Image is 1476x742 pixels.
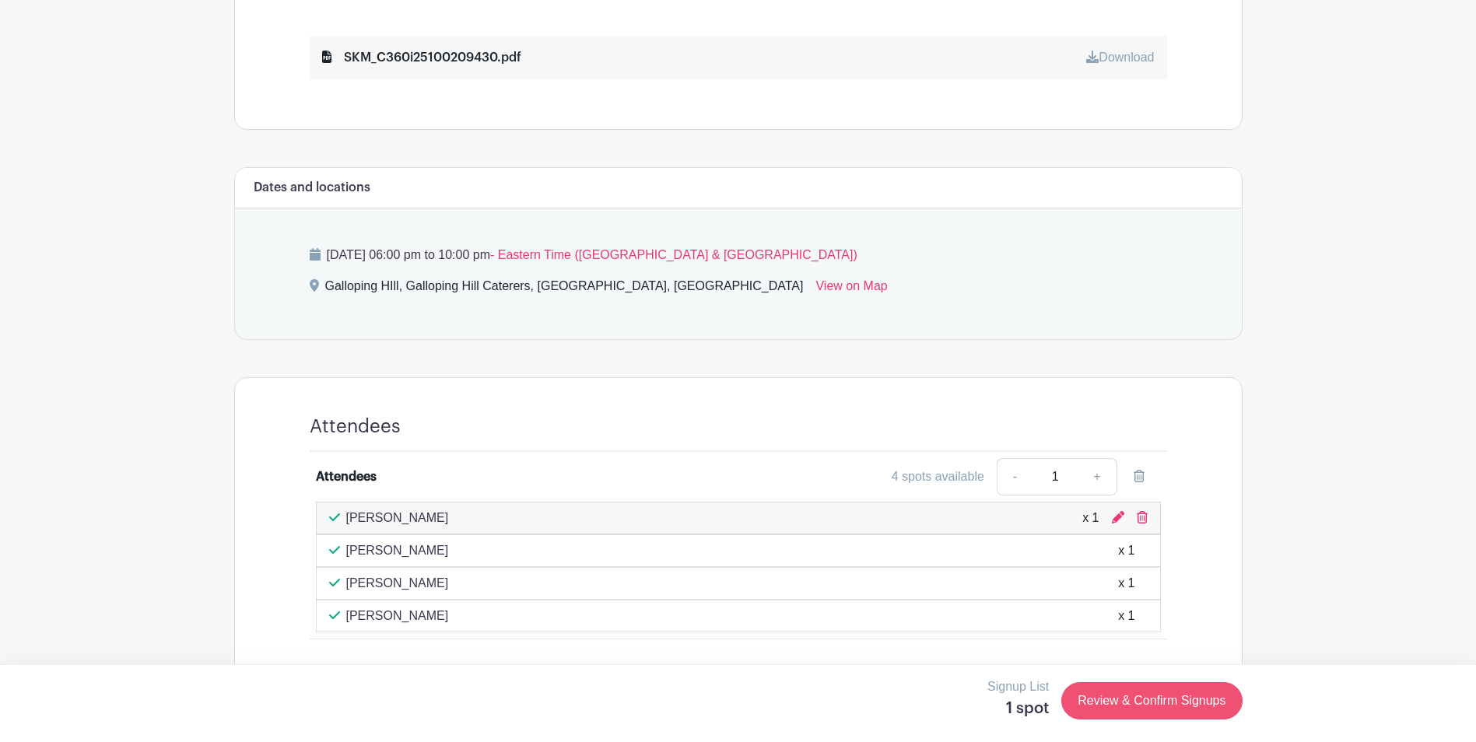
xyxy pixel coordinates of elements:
p: [PERSON_NAME] [346,541,449,560]
div: Attendees [316,467,377,486]
h5: 1 spot [987,699,1049,718]
div: x 1 [1118,541,1134,560]
a: Review & Confirm Signups [1061,682,1242,719]
p: Signup List [987,677,1049,696]
a: + [1078,458,1117,495]
h4: Attendees [310,415,401,438]
div: Galloping HIll, Galloping Hill Caterers, [GEOGRAPHIC_DATA], [GEOGRAPHIC_DATA] [325,277,804,302]
a: - [997,458,1032,495]
div: x 1 [1118,574,1134,593]
p: [PERSON_NAME] [346,509,449,527]
a: Download [1086,51,1154,64]
p: [PERSON_NAME] [346,574,449,593]
div: SKM_C360i25100209430.pdf [322,48,521,67]
div: x 1 [1082,509,1099,527]
div: 4 spots available [892,467,984,486]
p: [DATE] 06:00 pm to 10:00 pm [310,246,1167,264]
span: - Eastern Time ([GEOGRAPHIC_DATA] & [GEOGRAPHIC_DATA]) [490,248,857,261]
div: x 1 [1118,607,1134,625]
h6: Dates and locations [254,180,370,195]
p: [PERSON_NAME] [346,607,449,625]
a: View on Map [815,277,887,302]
